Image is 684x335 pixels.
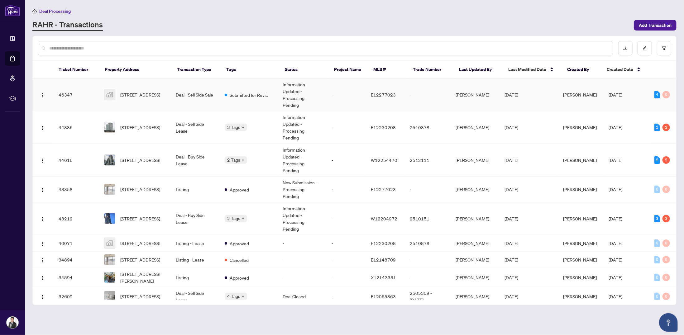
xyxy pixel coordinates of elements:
td: [PERSON_NAME] [451,287,500,306]
div: 0 [654,239,660,247]
td: Information Updated - Processing Pending [278,111,327,144]
span: [DATE] [609,125,623,130]
th: Created By [562,61,602,78]
td: [PERSON_NAME] [451,252,500,268]
button: Logo [38,238,48,248]
span: W12204972 [371,216,397,221]
td: [PERSON_NAME] [451,202,500,235]
img: thumbnail-img [104,89,115,100]
span: [STREET_ADDRESS] [120,293,160,300]
td: Information Updated - Processing Pending [278,78,327,111]
td: - [405,177,451,202]
img: thumbnail-img [104,238,115,248]
span: [STREET_ADDRESS] [120,215,160,222]
td: Deal - Buy Side Lease [171,144,220,177]
span: [DATE] [505,157,518,163]
span: [DATE] [505,186,518,192]
div: 2 [654,156,660,164]
td: Deal - Buy Side Lease [171,202,220,235]
span: E12230208 [371,125,396,130]
span: X12143331 [371,275,396,280]
td: [PERSON_NAME] [451,235,500,252]
td: - [278,268,327,287]
div: 0 [654,293,660,300]
img: Logo [40,187,45,192]
span: [DATE] [609,294,623,299]
td: - [278,252,327,268]
button: download [618,41,633,55]
span: Submitted for Review [230,92,270,98]
button: Logo [38,122,48,132]
span: [PERSON_NAME] [563,294,597,299]
span: 3 Tags [227,124,240,131]
span: [STREET_ADDRESS] [120,240,160,247]
img: Logo [40,125,45,130]
td: Information Updated - Processing Pending [278,202,327,235]
img: logo [5,5,20,16]
span: 2 Tags [227,215,240,222]
span: [PERSON_NAME] [563,216,597,221]
span: [DATE] [505,257,518,262]
span: E12230208 [371,240,396,246]
span: Deal Processing [39,8,71,14]
td: 2510878 [405,111,451,144]
td: - [327,202,366,235]
span: [STREET_ADDRESS] [120,91,160,98]
div: 0 [662,274,670,281]
td: - [327,268,366,287]
button: Logo [38,272,48,282]
td: 43212 [54,202,99,235]
span: [STREET_ADDRESS][PERSON_NAME] [120,271,166,284]
button: filter [657,41,671,55]
th: Property Address [100,61,172,78]
td: [PERSON_NAME] [451,144,500,177]
span: E12065863 [371,294,396,299]
span: [STREET_ADDRESS] [120,124,160,131]
td: [PERSON_NAME] [451,268,500,287]
img: thumbnail-img [104,254,115,265]
span: [DATE] [609,157,623,163]
td: New Submission - Processing Pending [278,177,327,202]
th: Tags [221,61,280,78]
td: Listing [171,268,220,287]
div: 0 [662,186,670,193]
td: - [327,235,366,252]
img: Logo [40,258,45,263]
button: Logo [38,184,48,194]
td: [PERSON_NAME] [451,78,500,111]
img: thumbnail-img [104,155,115,165]
span: [STREET_ADDRESS] [120,256,160,263]
div: 2 [662,156,670,164]
button: Logo [38,214,48,224]
span: [DATE] [609,257,623,262]
span: Approved [230,186,249,193]
span: Created Date [607,66,633,73]
a: RAHR - Transactions [32,20,103,31]
th: Last Updated By [454,61,503,78]
td: - [405,252,451,268]
th: MLS # [369,61,408,78]
span: Last Modified Date [508,66,546,73]
span: E12277023 [371,92,396,97]
td: 2512111 [405,144,451,177]
td: 2510151 [405,202,451,235]
div: 2 [654,124,660,131]
span: [STREET_ADDRESS] [120,157,160,163]
img: Logo [40,217,45,222]
span: home [32,9,37,13]
span: [PERSON_NAME] [563,257,597,262]
span: W12254470 [371,157,397,163]
span: edit [643,46,647,50]
button: Logo [38,291,48,301]
span: Cancelled [230,257,249,263]
td: - [278,235,327,252]
span: download [623,46,628,50]
span: [DATE] [609,240,623,246]
span: [DATE] [505,294,518,299]
div: 0 [654,186,660,193]
td: Information Updated - Processing Pending [278,144,327,177]
span: Approved [230,240,249,247]
span: [DATE] [609,92,623,97]
td: 34594 [54,268,99,287]
span: down [242,295,245,298]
